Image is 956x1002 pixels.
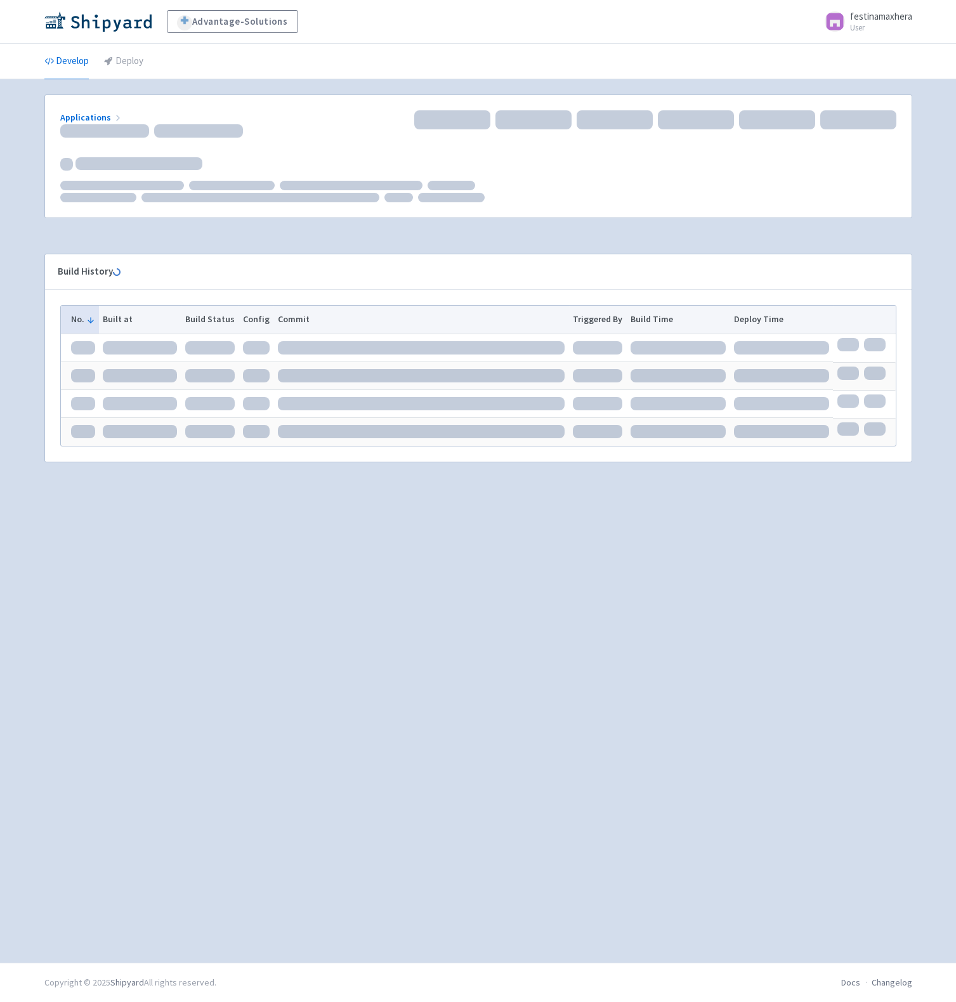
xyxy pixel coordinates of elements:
[44,976,216,989] div: Copyright © 2025 All rights reserved.
[71,313,95,326] button: No.
[841,977,860,988] a: Docs
[104,44,143,79] a: Deploy
[167,10,298,33] a: Advantage-Solutions
[239,306,273,334] th: Config
[99,306,181,334] th: Built at
[569,306,627,334] th: Triggered By
[58,264,879,279] div: Build History
[872,977,912,988] a: Changelog
[730,306,833,334] th: Deploy Time
[110,977,144,988] a: Shipyard
[850,23,912,32] small: User
[181,306,239,334] th: Build Status
[60,112,123,123] a: Applications
[273,306,569,334] th: Commit
[850,10,912,22] span: festinamaxhera
[44,44,89,79] a: Develop
[44,11,152,32] img: Shipyard logo
[817,11,912,32] a: festinamaxhera User
[627,306,730,334] th: Build Time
